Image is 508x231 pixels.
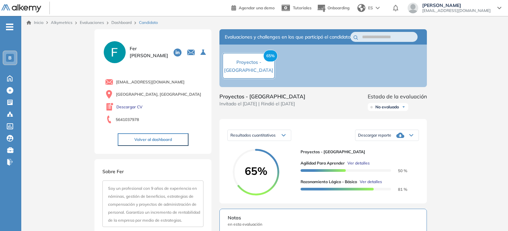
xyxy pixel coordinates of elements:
span: Sobre Fer [102,169,124,174]
span: Proyectos - [GEOGRAPHIC_DATA] [224,59,273,73]
span: 81 % [390,187,407,192]
span: No evaluado [375,104,399,110]
span: Invitado el [DATE] | Rindió el [DATE] [219,100,305,107]
span: Tutoriales [293,5,312,10]
img: Logo [1,4,41,13]
button: Ver detalles [345,160,370,166]
span: 65% [263,50,278,62]
span: Candidato [139,20,158,26]
span: B [8,55,12,60]
span: Notas [228,214,419,221]
span: [GEOGRAPHIC_DATA], [GEOGRAPHIC_DATA] [116,91,201,97]
span: Evaluaciones y challenges en los que participó el candidato [225,34,350,41]
span: [EMAIL_ADDRESS][DOMAIN_NAME] [116,79,185,85]
a: Dashboard [111,20,132,25]
i: - [6,26,13,28]
span: 50 % [390,168,407,173]
span: Alkymetrics [51,20,72,25]
span: Agilidad para Aprender [301,160,345,166]
span: Onboarding [327,5,349,10]
span: en esta evaluación [228,221,419,227]
button: Ver detalles [357,179,382,185]
span: Resultados cuantitativos [230,133,276,138]
span: Soy un profesional con 9 años de experiencia en nóminas, gestión de beneficios, estrategias de co... [108,186,200,223]
span: Razonamiento Lógico - Básico [301,179,357,185]
button: Onboarding [317,1,349,15]
span: 5641037978 [116,117,139,123]
span: Agendar una demo [239,5,275,10]
span: [EMAIL_ADDRESS][DOMAIN_NAME] [422,8,491,13]
span: Proyectos - [GEOGRAPHIC_DATA] [219,92,305,100]
a: Descargar CV [116,104,143,110]
span: Fer [PERSON_NAME] [130,45,168,59]
span: Ver detalles [347,160,370,166]
button: Volver al dashboard [118,133,189,146]
a: Evaluaciones [80,20,104,25]
span: Proyectos - [GEOGRAPHIC_DATA] [301,149,414,155]
img: PROFILE_MENU_LOGO_USER [102,40,127,64]
a: Inicio [27,20,44,26]
span: ES [368,5,373,11]
a: Agendar una demo [231,3,275,11]
img: world [357,4,365,12]
span: 65% [233,166,279,176]
span: Estado de la evaluación [368,92,427,100]
img: arrow [376,7,380,9]
img: Ícono de flecha [402,105,406,109]
span: Ver detalles [360,179,382,185]
span: Descargar reporte [358,133,391,138]
span: [PERSON_NAME] [422,3,491,8]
